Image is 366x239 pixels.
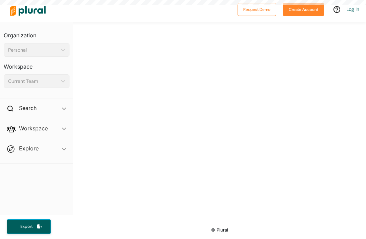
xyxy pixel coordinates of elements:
[346,6,359,12] a: Log In
[238,3,276,16] button: Request Demo
[8,78,58,85] div: Current Team
[211,227,228,233] small: © Plural
[283,3,324,16] button: Create Account
[8,47,58,54] div: Personal
[4,25,69,40] h3: Organization
[4,57,69,72] h3: Workspace
[19,104,37,112] h2: Search
[283,5,324,13] a: Create Account
[238,5,276,13] a: Request Demo
[16,224,37,229] span: Export
[7,219,51,234] button: Export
